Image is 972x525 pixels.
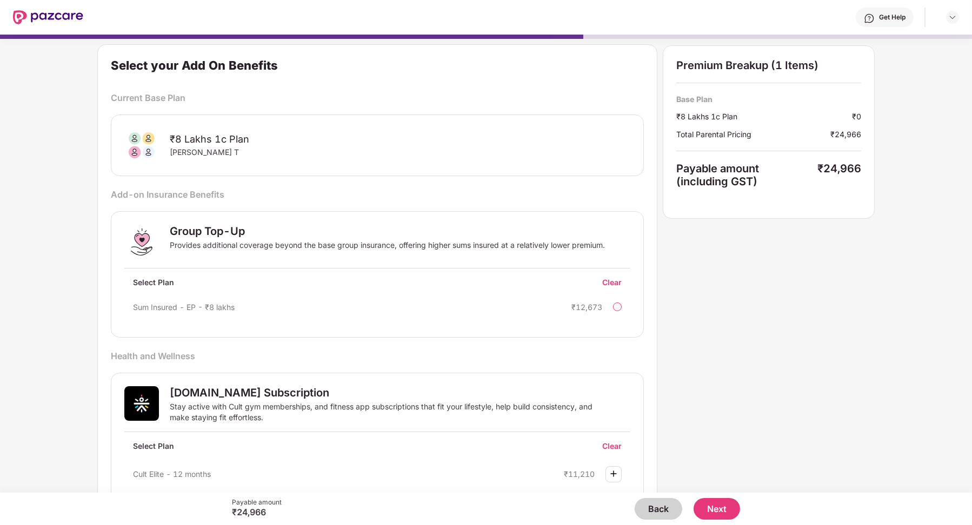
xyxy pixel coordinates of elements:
[111,92,644,104] div: Current Base Plan
[602,277,630,287] div: Clear
[602,441,630,451] div: Clear
[676,175,757,188] span: (including GST)
[124,128,159,163] img: svg+xml;base64,PHN2ZyB3aWR0aD0iODAiIGhlaWdodD0iODAiIHZpZXdCb3g9IjAgMCA4MCA4MCIgZmlsbD0ibm9uZSIgeG...
[564,469,595,479] div: ₹11,210
[676,59,861,72] div: Premium Breakup (1 Items)
[232,498,282,507] div: Payable amount
[170,386,630,399] div: [DOMAIN_NAME] Subscription
[133,302,235,312] span: Sum Insured - EP - ₹8 lakhs
[676,94,861,104] div: Base Plan
[948,13,957,22] img: svg+xml;base64,PHN2ZyBpZD0iRHJvcGRvd24tMzJ4MzIiIHhtbG5zPSJodHRwOi8vd3d3LnczLm9yZy8yMDAwL3N2ZyIgd2...
[170,225,630,238] div: Group Top-Up
[676,129,830,140] div: Total Parental Pricing
[170,147,598,158] div: [PERSON_NAME] T
[676,162,817,188] div: Payable amount
[133,469,211,479] span: Cult Elite - 12 months
[111,351,644,362] div: Health and Wellness
[170,133,620,145] div: ₹8 Lakhs 1c Plan
[676,111,852,122] div: ₹8 Lakhs 1c Plan
[170,240,609,251] div: Provides additional coverage beyond the base group insurance, offering higher sums insured at a r...
[111,58,644,79] div: Select your Add On Benefits
[571,302,602,312] div: ₹12,673
[852,111,861,122] div: ₹0
[607,467,620,480] img: svg+xml;base64,PHN2ZyBpZD0iUGx1cy0zMngzMiIgeG1sbnM9Imh0dHA6Ly93d3cudzMub3JnLzIwMDAvc3ZnIiB3aWR0aD...
[170,401,609,423] div: Stay active with Cult gym memberships, and fitness app subscriptions that fit your lifestyle, hel...
[13,10,83,24] img: New Pazcare Logo
[830,129,861,140] div: ₹24,966
[635,498,682,520] button: Back
[124,277,183,296] div: Select Plan
[124,441,183,460] div: Select Plan
[817,162,861,188] div: ₹24,966
[694,498,740,520] button: Next
[124,225,159,259] img: Group Top-Up
[111,189,644,200] div: Add-on Insurance Benefits
[879,13,906,22] div: Get Help
[232,507,282,517] div: ₹24,966
[124,386,159,421] img: Cult.Fit Subscription
[864,13,875,24] img: svg+xml;base64,PHN2ZyBpZD0iSGVscC0zMngzMiIgeG1sbnM9Imh0dHA6Ly93d3cudzMub3JnLzIwMDAvc3ZnIiB3aWR0aD...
